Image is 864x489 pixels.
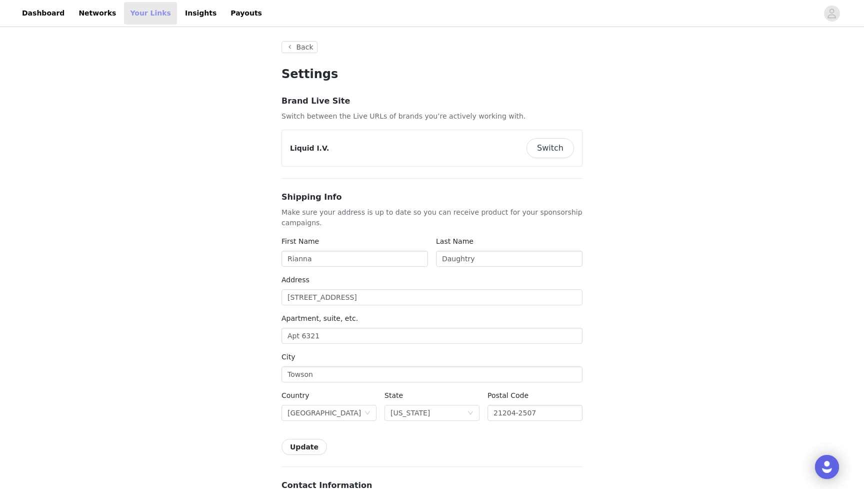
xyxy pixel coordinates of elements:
[290,143,329,154] p: Liquid I.V.
[16,2,70,25] a: Dashboard
[487,391,528,399] label: Postal Code
[390,405,430,420] div: Maryland
[364,410,370,417] i: icon: down
[281,366,582,382] input: City
[827,6,836,22] div: avatar
[487,405,582,421] input: Postal code
[815,455,839,479] div: Open Intercom Messenger
[281,65,582,83] h1: Settings
[179,2,222,25] a: Insights
[436,237,473,245] label: Last Name
[124,2,177,25] a: Your Links
[287,405,361,420] div: United States
[281,41,317,53] button: Back
[467,410,473,417] i: icon: down
[281,276,309,284] label: Address
[526,138,574,158] button: Switch
[281,328,582,344] input: Apartment, suite, etc. (optional)
[281,237,319,245] label: First Name
[281,207,582,228] p: Make sure your address is up to date so you can receive product for your sponsorship campaigns.
[281,95,582,107] h3: Brand Live Site
[384,391,403,399] label: State
[281,191,582,203] h3: Shipping Info
[72,2,122,25] a: Networks
[224,2,268,25] a: Payouts
[281,314,358,322] label: Apartment, suite, etc.
[281,111,582,122] p: Switch between the Live URLs of brands you’re actively working with.
[281,289,582,305] input: Address
[281,391,309,399] label: Country
[281,353,295,361] label: City
[281,439,327,455] button: Update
